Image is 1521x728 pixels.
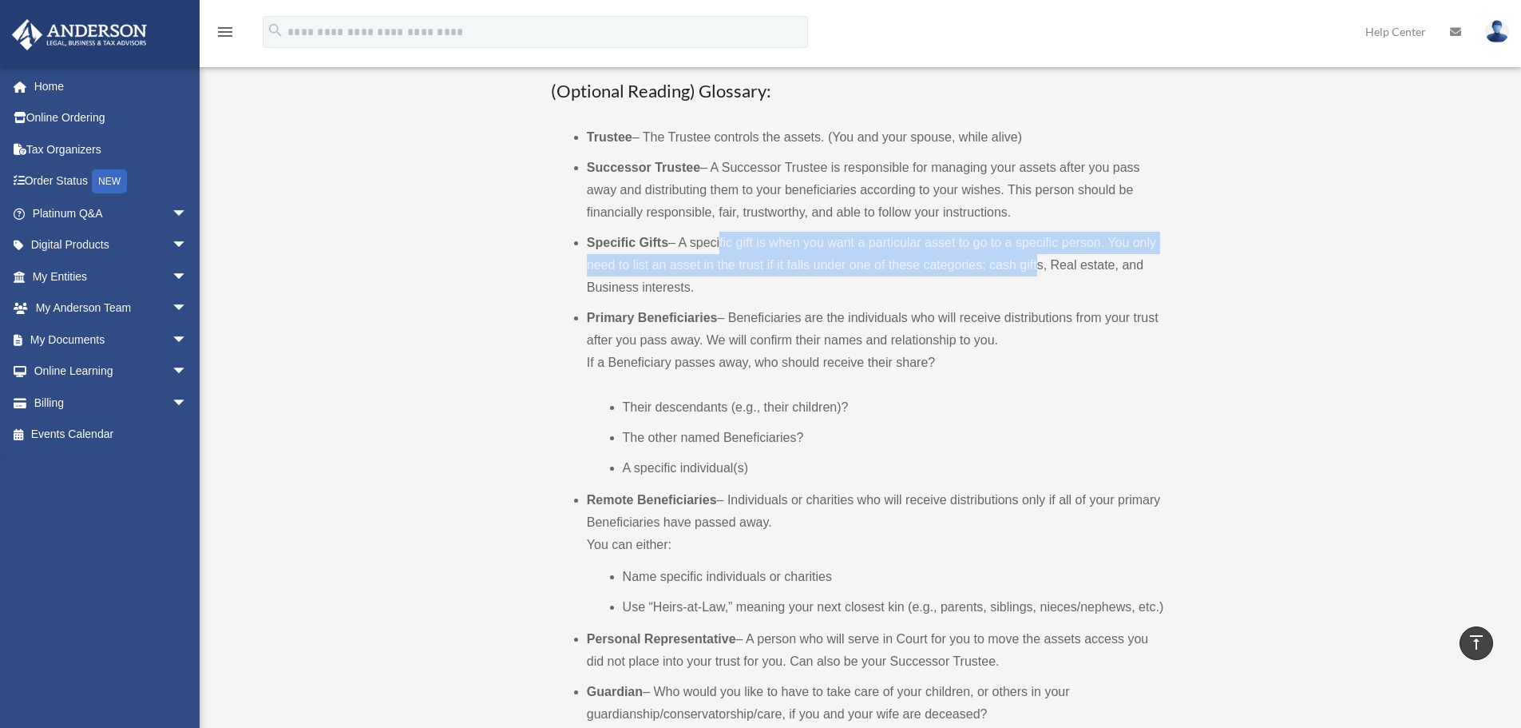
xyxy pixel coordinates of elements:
[623,427,1166,449] li: The other named Beneficiaries?
[587,493,717,507] b: Remote Beneficiaries
[11,229,212,261] a: Digital Productsarrow_drop_down
[11,165,212,198] a: Order StatusNEW
[11,292,212,324] a: My Anderson Teamarrow_drop_down
[587,126,1166,149] li: – The Trustee controls the assets. (You and your spouse, while alive)
[1467,633,1486,652] i: vertical_align_top
[587,232,1166,299] li: – A specific gift is when you want a particular asset to go to a specific person. You only need t...
[1485,20,1509,43] img: User Pic
[587,685,643,698] b: Guardian
[172,292,204,325] span: arrow_drop_down
[11,356,212,388] a: Online Learningarrow_drop_down
[7,19,152,50] img: Anderson Advisors Platinum Portal
[587,157,1166,224] li: – A Successor Trustee is responsible for managing your assets after you pass away and distributin...
[587,628,1166,673] li: – A person who will serve in Court for you to move the assets access you did not place into your ...
[587,161,700,174] b: Successor Trustee
[623,596,1166,619] li: Use “Heirs-at-Law,” meaning your next closest kin (e.g., parents, siblings, nieces/nephews, etc.)
[11,133,212,165] a: Tax Organizers
[587,632,736,646] b: Personal Representative
[216,28,235,42] a: menu
[587,311,718,324] b: Primary Beneficiaries
[92,169,127,193] div: NEW
[11,102,212,134] a: Online Ordering
[11,70,212,102] a: Home
[623,457,1166,479] li: A specific individual(s)
[587,130,632,144] b: Trustee
[11,261,212,292] a: My Entitiesarrow_drop_down
[623,396,1166,419] li: Their descendants (e.g., their children)?
[623,566,1166,588] li: Name specific individuals or charities
[11,387,212,419] a: Billingarrow_drop_down
[11,324,212,356] a: My Documentsarrow_drop_down
[172,356,204,388] span: arrow_drop_down
[11,419,212,451] a: Events Calendar
[551,79,1166,104] h3: (Optional Reading) Glossary:
[1460,627,1493,660] a: vertical_align_top
[11,197,212,229] a: Platinum Q&Aarrow_drop_down
[172,387,204,420] span: arrow_drop_down
[172,324,204,356] span: arrow_drop_down
[587,489,1166,619] li: – Individuals or charities who will receive distributions only if all of your primary Beneficiari...
[587,307,1166,479] li: – Beneficiaries are the individuals who will receive distributions from your trust after you pass...
[587,681,1166,726] li: – Who would you like to have to take care of your children, or others in your guardianship/conser...
[172,197,204,230] span: arrow_drop_down
[587,236,668,249] b: Specific Gifts
[267,22,284,39] i: search
[216,22,235,42] i: menu
[172,229,204,262] span: arrow_drop_down
[172,261,204,293] span: arrow_drop_down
